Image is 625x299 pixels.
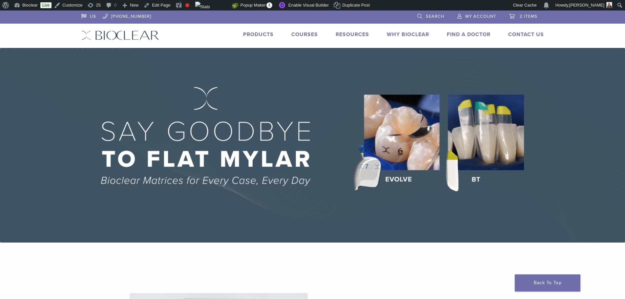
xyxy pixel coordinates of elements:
[447,31,490,38] a: Find A Doctor
[417,11,444,20] a: Search
[336,31,369,38] a: Resources
[266,2,272,8] span: 1
[81,31,159,40] img: Bioclear
[426,14,444,19] span: Search
[291,31,318,38] a: Courses
[387,31,429,38] a: Why Bioclear
[457,11,496,20] a: My Account
[520,14,537,19] span: 2 items
[509,11,537,20] a: 2 items
[508,31,544,38] a: Contact Us
[569,3,604,8] span: [PERSON_NAME]
[243,31,274,38] a: Products
[465,14,496,19] span: My Account
[81,11,96,20] a: US
[515,274,580,291] a: Back To Top
[103,11,151,20] a: [PHONE_NUMBER]
[40,2,52,8] a: Live
[185,3,189,7] div: Focus keyphrase not set
[195,2,232,10] img: Views over 48 hours. Click for more Jetpack Stats.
